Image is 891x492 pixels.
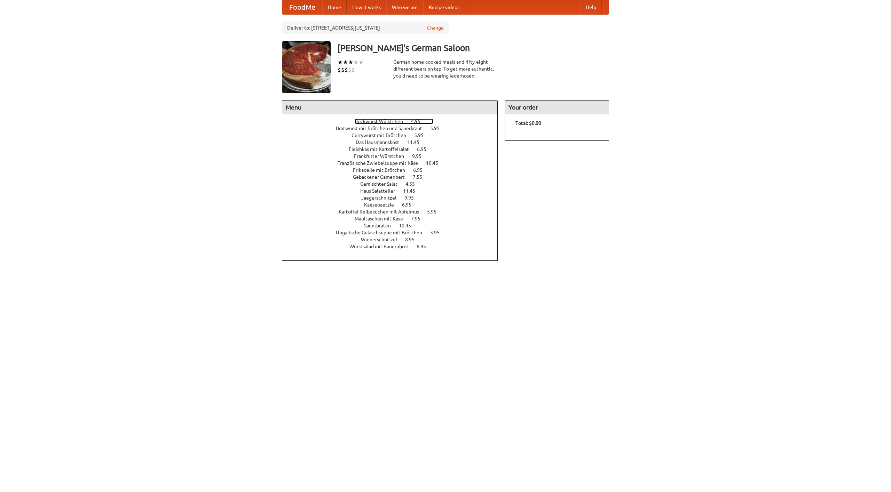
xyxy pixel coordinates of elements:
[405,237,421,242] span: 8.95
[349,146,416,152] span: Fleishkas mit Kartoffelsalat
[412,153,428,159] span: 9.95
[352,132,436,138] a: Currywurst mit Brötchen 5.95
[356,139,432,145] a: Das Hausmannskost 11.45
[364,223,398,228] span: Sauerbraten
[364,202,424,208] a: Kaesepaetzle 6.95
[337,160,451,166] a: Französische Zwiebelsuppe mit Käse 10.45
[322,0,347,14] a: Home
[353,174,412,180] span: Gebackener Camenbert
[349,244,416,249] span: Wurstsalad mit Bauernbrot
[282,100,497,114] h4: Menu
[386,0,423,14] a: Who we are
[414,132,431,138] span: 5.95
[338,41,609,55] h3: [PERSON_NAME]'s German Saloon
[364,202,401,208] span: Kaesepaetzle
[402,202,418,208] span: 6.95
[407,139,426,145] span: 11.45
[405,181,422,187] span: 4.55
[360,188,428,194] a: Haus Salatteller 11.45
[343,58,348,66] li: ★
[348,58,353,66] li: ★
[338,66,341,74] li: $
[353,167,412,173] span: Frikadelle mit Brötchen
[337,160,425,166] span: Französische Zwiebelsuppe mit Käse
[353,167,435,173] a: Frikadelle mit Brötchen 6.95
[348,66,352,74] li: $
[355,216,433,221] a: Maultaschen mit Käse 7.95
[413,167,429,173] span: 6.95
[354,153,434,159] a: Frankfurter Würstchen 9.95
[361,195,427,201] a: Jaegerschnitzel 9.95
[430,230,447,235] span: 3.95
[282,0,322,14] a: FoodMe
[354,153,411,159] span: Frankfurter Würstchen
[403,188,422,194] span: 11.45
[515,120,541,126] b: Total: $0.00
[404,195,421,201] span: 9.95
[427,24,444,31] a: Change
[361,237,427,242] a: Wienerschnitzel 8.95
[505,100,609,114] h4: Your order
[427,209,443,215] span: 5.95
[361,195,403,201] span: Jaegerschnitzel
[423,0,465,14] a: Recipe videos
[430,126,447,131] span: 5.95
[352,132,413,138] span: Currywurst mit Brötchen
[349,146,439,152] a: Fleishkas mit Kartoffelsalat 6.95
[580,0,602,14] a: Help
[364,223,424,228] a: Sauerbraten 10.45
[339,209,449,215] a: Kartoffel Reibekuchen mit Apfelmus 5.95
[336,230,429,235] span: Ungarische Gulaschsuppe mit Brötchen
[282,22,449,34] div: Deliver to: [STREET_ADDRESS][US_STATE]
[360,181,428,187] a: Gemischter Salat 4.55
[399,223,418,228] span: 10.45
[360,188,402,194] span: Haus Salatteller
[341,66,345,74] li: $
[355,119,433,124] a: Bockwurst Würstchen 4.95
[413,174,429,180] span: 7.55
[336,126,452,131] a: Bratwurst mit Brötchen und Sauerkraut 5.95
[352,66,355,74] li: $
[355,216,410,221] span: Maultaschen mit Käse
[356,139,406,145] span: Das Hausmannskost
[358,58,364,66] li: ★
[282,41,331,93] img: angular.jpg
[411,216,427,221] span: 7.95
[426,160,445,166] span: 10.45
[417,146,433,152] span: 6.95
[355,119,410,124] span: Bockwurst Würstchen
[347,0,386,14] a: How it works
[338,58,343,66] li: ★
[417,244,433,249] span: 6.95
[360,181,404,187] span: Gemischter Salat
[393,58,498,79] div: German home-cooked meals and fifty-eight different beers on tap. To get more authentic, you'd nee...
[339,209,426,215] span: Kartoffel Reibekuchen mit Apfelmus
[349,244,439,249] a: Wurstsalad mit Bauernbrot 6.95
[411,119,427,124] span: 4.95
[336,126,429,131] span: Bratwurst mit Brötchen und Sauerkraut
[336,230,452,235] a: Ungarische Gulaschsuppe mit Brötchen 3.95
[353,174,435,180] a: Gebackener Camenbert 7.55
[353,58,358,66] li: ★
[345,66,348,74] li: $
[361,237,404,242] span: Wienerschnitzel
